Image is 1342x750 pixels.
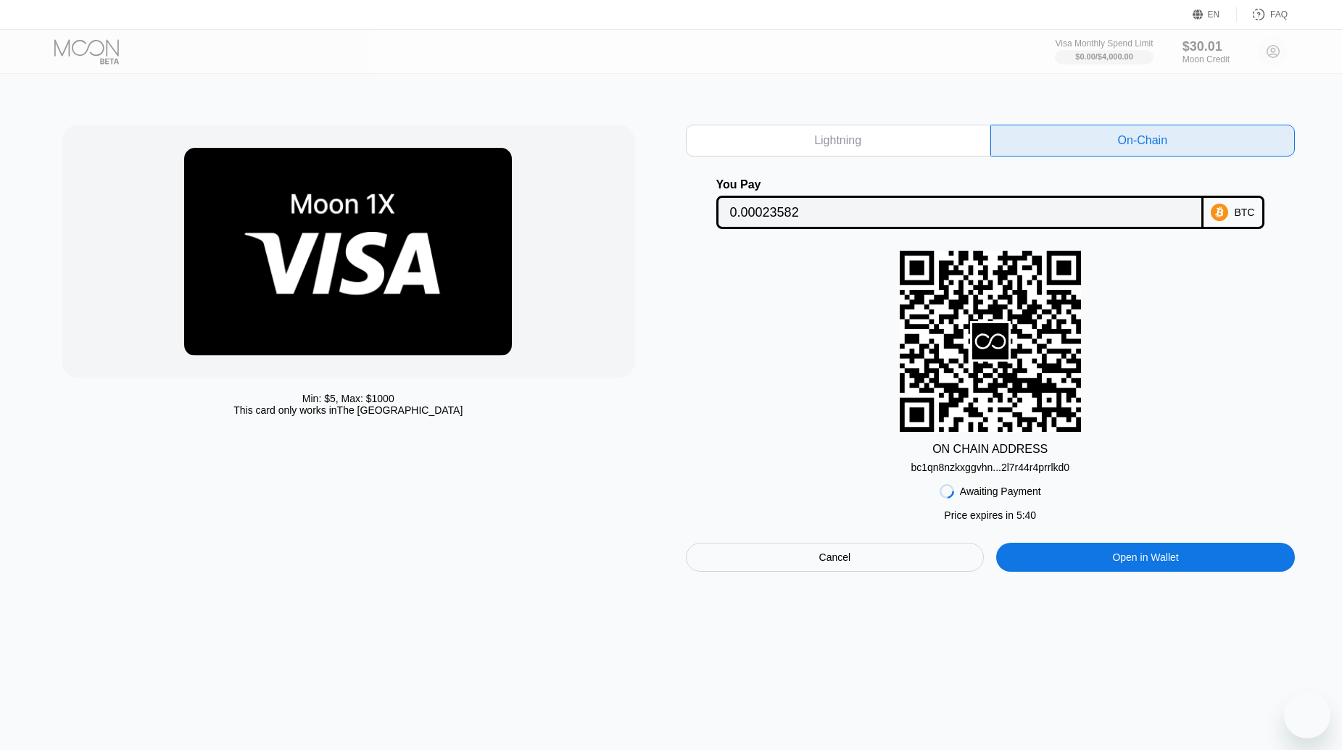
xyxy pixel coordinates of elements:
[1016,509,1036,521] span: 5 : 40
[1055,38,1153,49] div: Visa Monthly Spend Limit
[302,393,394,404] div: Min: $ 5 , Max: $ 1000
[1234,207,1254,218] div: BTC
[716,178,1204,191] div: You Pay
[686,178,1295,229] div: You PayBTC
[1112,551,1178,564] div: Open in Wallet
[686,543,985,572] div: Cancel
[1237,7,1288,22] div: FAQ
[819,551,851,564] div: Cancel
[1284,692,1330,738] iframe: Button to launch messaging window
[1118,133,1167,148] div: On-Chain
[932,443,1048,456] div: ON CHAIN ADDRESS
[1055,38,1153,64] div: Visa Monthly Spend Limit$0.00/$4,000.00
[960,486,1041,497] div: Awaiting Payment
[990,125,1295,157] div: On-Chain
[911,456,1069,473] div: bc1qn8nzkxggvhn...2l7r44r4prrlkd0
[686,125,990,157] div: Lightning
[1193,7,1237,22] div: EN
[814,133,861,148] div: Lightning
[911,462,1069,473] div: bc1qn8nzkxggvhn...2l7r44r4prrlkd0
[233,404,463,416] div: This card only works in The [GEOGRAPHIC_DATA]
[1208,9,1220,20] div: EN
[996,543,1295,572] div: Open in Wallet
[1075,52,1133,61] div: $0.00 / $4,000.00
[1270,9,1288,20] div: FAQ
[944,509,1036,521] div: Price expires in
